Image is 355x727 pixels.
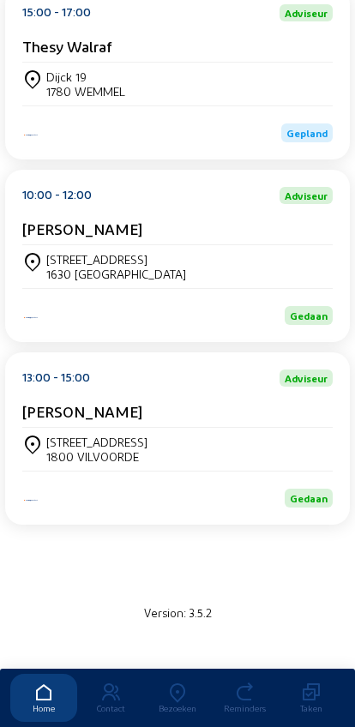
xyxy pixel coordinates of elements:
div: 1780 WEMMEL [46,84,125,99]
div: Reminders [211,703,278,713]
div: 1800 VILVOORDE [46,449,147,464]
cam-card-title: [PERSON_NAME] [22,402,142,420]
span: Gedaan [290,492,328,504]
div: Dijck 19 [46,69,125,84]
img: Energy Protect Ramen & Deuren [22,133,39,137]
div: [STREET_ADDRESS] [46,252,186,267]
span: Gedaan [290,309,328,321]
a: Bezoeken [144,674,211,722]
span: Gepland [286,127,328,139]
a: Taken [278,674,345,722]
cam-card-title: [PERSON_NAME] [22,219,142,237]
div: Contact [77,703,144,713]
div: 10:00 - 12:00 [22,187,92,204]
span: Adviseur [285,8,328,18]
a: Home [10,674,77,722]
img: Energy Protect Ramen & Deuren [22,315,39,320]
span: Adviseur [285,190,328,201]
img: Energy Protect Ramen & Deuren [22,498,39,502]
a: Reminders [211,674,278,722]
a: Contact [77,674,144,722]
div: [STREET_ADDRESS] [46,435,147,449]
div: 1630 [GEOGRAPHIC_DATA] [46,267,186,281]
div: Home [10,703,77,713]
div: 15:00 - 17:00 [22,4,91,21]
cam-card-title: Thesy Walraf [22,37,112,55]
div: 13:00 - 15:00 [22,370,90,387]
small: Version: 3.5.2 [144,605,212,619]
div: Taken [278,703,345,713]
div: Bezoeken [144,703,211,713]
span: Adviseur [285,373,328,383]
